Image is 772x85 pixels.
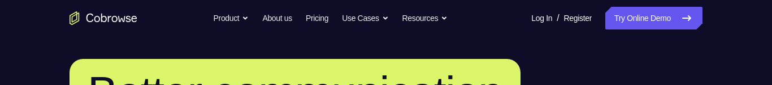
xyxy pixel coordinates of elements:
a: About us [262,7,292,29]
a: Try Online Demo [605,7,702,29]
a: Log In [531,7,552,29]
button: Product [214,7,249,29]
button: Resources [402,7,448,29]
span: / [557,11,559,25]
button: Use Cases [342,7,388,29]
a: Register [564,7,592,29]
a: Pricing [306,7,328,29]
a: Go to the home page [70,11,137,25]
